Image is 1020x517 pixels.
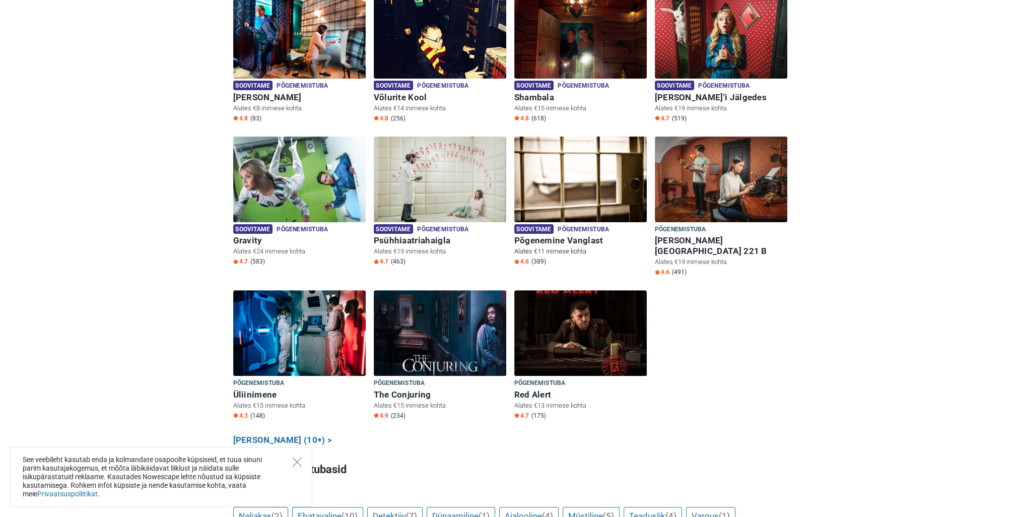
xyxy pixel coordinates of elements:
[514,137,647,268] a: Põgenemine Vanglast Soovitame Põgenemistuba Põgenemine Vanglast Alates €11 inimese kohta Star4.6 ...
[233,257,248,266] span: 4.7
[558,81,609,92] span: Põgenemistuba
[391,114,405,122] span: (256)
[514,247,647,256] p: Alates €11 inimese kohta
[514,224,554,234] span: Soovitame
[233,247,366,256] p: Alates €24 inimese kohta
[514,290,647,422] a: Red Alert Põgenemistuba Red Alert Alates €13 inimese kohta Star4.7 (175)
[374,224,414,234] span: Soovitame
[233,115,238,120] img: Star
[514,104,647,113] p: Alates €15 inimese kohta
[374,92,506,103] h6: Võlurite Kool
[514,257,529,266] span: 4.6
[514,290,647,376] img: Red Alert
[374,247,506,256] p: Alates €19 inimese kohta
[655,104,787,113] p: Alates €19 inimese kohta
[37,490,98,498] a: Privaatsuspoliitikat
[514,412,529,420] span: 4.7
[250,257,265,266] span: (583)
[672,268,687,276] span: (491)
[531,114,546,122] span: (618)
[514,259,519,264] img: Star
[233,412,248,420] span: 4.3
[391,412,405,420] span: (234)
[233,462,787,478] h3: Otsi põgenemistubasid
[531,257,546,266] span: (389)
[233,489,787,499] h5: Teema järgi
[514,115,519,120] img: Star
[698,81,750,92] span: Põgenemistuba
[672,114,687,122] span: (519)
[655,257,787,267] p: Alates €19 inimese kohta
[417,81,468,92] span: Põgenemistuba
[374,378,425,389] span: Põgenemistuba
[374,290,506,422] a: The Conjuring Põgenemistuba The Conjuring Alates €15 inimese kohta Star4.9 (234)
[233,259,238,264] img: Star
[417,224,468,235] span: Põgenemistuba
[374,259,379,264] img: Star
[250,114,261,122] span: (83)
[374,81,414,90] span: Soovitame
[655,81,695,90] span: Soovitame
[655,92,787,103] h6: [PERSON_NAME]'i Jälgedes
[233,137,366,222] img: Gravity
[374,104,506,113] p: Alates €14 inimese kohta
[250,412,265,420] span: (148)
[277,81,328,92] span: Põgenemistuba
[374,114,388,122] span: 4.8
[391,257,405,266] span: (463)
[233,390,366,400] h6: Üliinimene
[655,224,706,235] span: Põgenemistuba
[655,114,669,122] span: 4.7
[514,114,529,122] span: 4.8
[233,378,285,389] span: Põgenemistuba
[233,224,273,234] span: Soovitame
[558,224,609,235] span: Põgenemistuba
[10,447,312,507] div: See veebileht kasutab enda ja kolmandate osapoolte küpsiseid, et tuua sinuni parim kasutajakogemu...
[655,268,669,276] span: 4.6
[655,115,660,120] img: Star
[531,412,546,420] span: (175)
[374,401,506,410] p: Alates €15 inimese kohta
[655,137,787,279] a: Baker Street 221 B Põgenemistuba [PERSON_NAME][GEOGRAPHIC_DATA] 221 B Alates €19 inimese kohta St...
[233,81,273,90] span: Soovitame
[374,235,506,246] h6: Psühhiaatriahaigla
[514,235,647,246] h6: Põgenemine Vanglast
[514,81,554,90] span: Soovitame
[514,401,647,410] p: Alates €13 inimese kohta
[374,137,506,222] img: Psühhiaatriahaigla
[233,413,238,418] img: Star
[374,413,379,418] img: Star
[514,390,647,400] h6: Red Alert
[374,290,506,376] img: The Conjuring
[233,114,248,122] span: 4.8
[233,290,366,422] a: Üliinimene Põgenemistuba Üliinimene Alates €15 inimese kohta Star4.3 (148)
[514,92,647,103] h6: Shambala
[374,257,388,266] span: 4.7
[293,458,302,467] button: Close
[277,224,328,235] span: Põgenemistuba
[655,137,787,222] img: Baker Street 221 B
[233,290,366,376] img: Üliinimene
[374,390,506,400] h6: The Conjuring
[233,92,366,103] h6: [PERSON_NAME]
[233,104,366,113] p: Alates €8 inimese kohta
[374,137,506,268] a: Psühhiaatriahaigla Soovitame Põgenemistuba Psühhiaatriahaigla Alates €19 inimese kohta Star4.7 (463)
[514,378,566,389] span: Põgenemistuba
[514,137,647,222] img: Põgenemine Vanglast
[655,235,787,256] h6: [PERSON_NAME][GEOGRAPHIC_DATA] 221 B
[514,413,519,418] img: Star
[233,401,366,410] p: Alates €15 inimese kohta
[655,270,660,275] img: Star
[233,235,366,246] h6: Gravity
[374,115,379,120] img: Star
[233,137,366,268] a: Gravity Soovitame Põgenemistuba Gravity Alates €24 inimese kohta Star4.7 (583)
[374,412,388,420] span: 4.9
[233,434,332,447] a: [PERSON_NAME] (10+) >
